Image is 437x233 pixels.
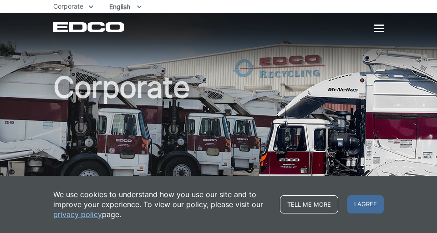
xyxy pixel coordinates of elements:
span: Corporate [53,2,83,10]
a: EDCD logo. Return to the homepage. [53,22,126,32]
h1: Corporate [53,73,384,217]
p: We use cookies to understand how you use our site and to improve your experience. To view our pol... [53,189,271,219]
span: I agree [347,195,384,213]
a: Tell me more [280,195,338,213]
a: privacy policy [53,209,102,219]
